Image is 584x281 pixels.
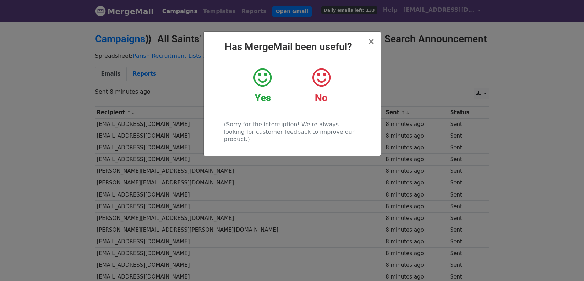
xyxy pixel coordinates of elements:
[367,37,375,46] span: ×
[367,37,375,46] button: Close
[255,92,271,104] strong: Yes
[239,67,286,104] a: Yes
[209,41,375,53] h2: Has MergeMail been useful?
[315,92,328,104] strong: No
[224,121,360,143] p: (Sorry for the interruption! We're always looking for customer feedback to improve our product.)
[297,67,345,104] a: No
